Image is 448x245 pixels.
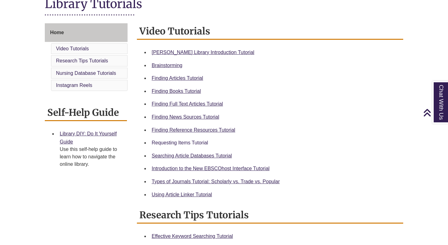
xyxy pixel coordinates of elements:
a: Back to Top [423,108,446,117]
a: Research Tips Tutorials [56,58,108,63]
h2: Self-Help Guide [45,105,127,121]
a: Finding Books Tutorial [152,88,201,94]
div: Use this self-help guide to learn how to navigate the online library. [60,146,122,168]
a: Instagram Reels [56,83,92,88]
a: Nursing Database Tutorials [56,70,116,76]
a: Finding News Sources Tutorial [152,114,219,120]
a: Finding Articles Tutorial [152,75,203,81]
a: Requesting Items Tutorial [152,140,208,145]
div: Guide Page Menu [45,23,128,92]
a: Video Tutorials [56,46,89,51]
a: Finding Reference Resources Tutorial [152,127,236,133]
a: [PERSON_NAME] Library Introduction Tutorial [152,50,254,55]
a: Effective Keyword Searching Tutorial [152,234,233,239]
h2: Research Tips Tutorials [137,207,404,224]
a: Library DIY: Do It Yourself Guide [60,131,117,144]
span: Home [50,30,64,35]
a: Brainstorming [152,63,183,68]
a: Home [45,23,128,42]
h2: Video Tutorials [137,23,404,40]
a: Types of Journals Tutorial: Scholarly vs. Trade vs. Popular [152,179,280,184]
a: Searching Article Databases Tutorial [152,153,232,158]
a: Using Article Linker Tutorial [152,192,212,197]
a: Introduction to the New EBSCOhost Interface Tutorial [152,166,270,171]
a: Finding Full Text Articles Tutorial [152,101,223,107]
